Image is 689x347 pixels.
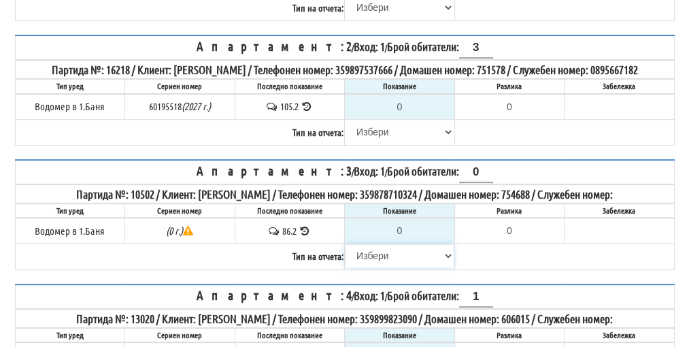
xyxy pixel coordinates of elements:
th: Разлика [454,328,565,342]
b: Тип на отчета: [292,126,343,138]
b: Тип на отчета: [292,250,343,262]
th: / / [15,160,674,184]
th: Сериен номер [125,328,235,342]
span: Брой обитатели: [387,288,493,302]
th: Разлика [454,203,565,218]
span: Вход: 1 [354,39,385,53]
span: 105.2 [280,100,299,112]
span: Апартамент: 3 [197,163,352,178]
th: Последно показание [235,328,345,342]
div: Партида №: 10502 / Клиент: [PERSON_NAME] / Телефонен номер: 359878710324 / Домашен номер: 754688 ... [16,186,673,202]
th: Сериен номер [125,203,235,218]
span: 86.2 [282,225,297,237]
th: Забележка [565,79,675,93]
i: Метрологична годност до 2027г. [182,100,211,112]
span: История на показанията [301,100,314,112]
span: Вход: 1 [354,164,385,178]
div: Партида №: 13020 / Клиент: [PERSON_NAME] / Телефонен номер: 359899823090 / Домашен номер: 606015 ... [16,310,673,327]
th: / / [15,35,674,60]
th: Забележка [565,203,675,218]
div: Партида №: 16218 / Клиент: [PERSON_NAME] / Телефонен номер: 359897537666 / Домашен номер: 751578 ... [16,61,673,78]
th: / / [15,284,674,309]
th: Тип уред [15,328,125,342]
td: Водомер в 1.Баня [15,94,125,120]
th: Последно показание [235,79,345,93]
th: Показание [345,79,455,93]
th: Разлика [454,79,565,93]
span: Апартамент: 4 [197,287,352,303]
th: Забележка [565,328,675,342]
th: Тип уред [15,79,125,93]
th: Последно показание [235,203,345,218]
td: Водомер в 1.Баня [15,218,125,244]
span: Брой обитатели: [387,164,493,178]
th: Показание [345,328,455,342]
i: Метрологична годност до 0г. [166,225,193,237]
span: Апартамент: 2 [197,38,352,54]
span: История на забележките [265,100,280,112]
span: Вход: 1 [354,288,385,302]
td: 60195518 [125,94,235,120]
th: Тип уред [15,203,125,218]
b: Тип на отчета: [292,1,343,14]
span: Брой обитатели: [387,39,493,53]
th: Сериен номер [125,79,235,93]
span: История на показанията [299,225,312,237]
span: История на забележките [267,225,282,237]
th: Показание [345,203,455,218]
